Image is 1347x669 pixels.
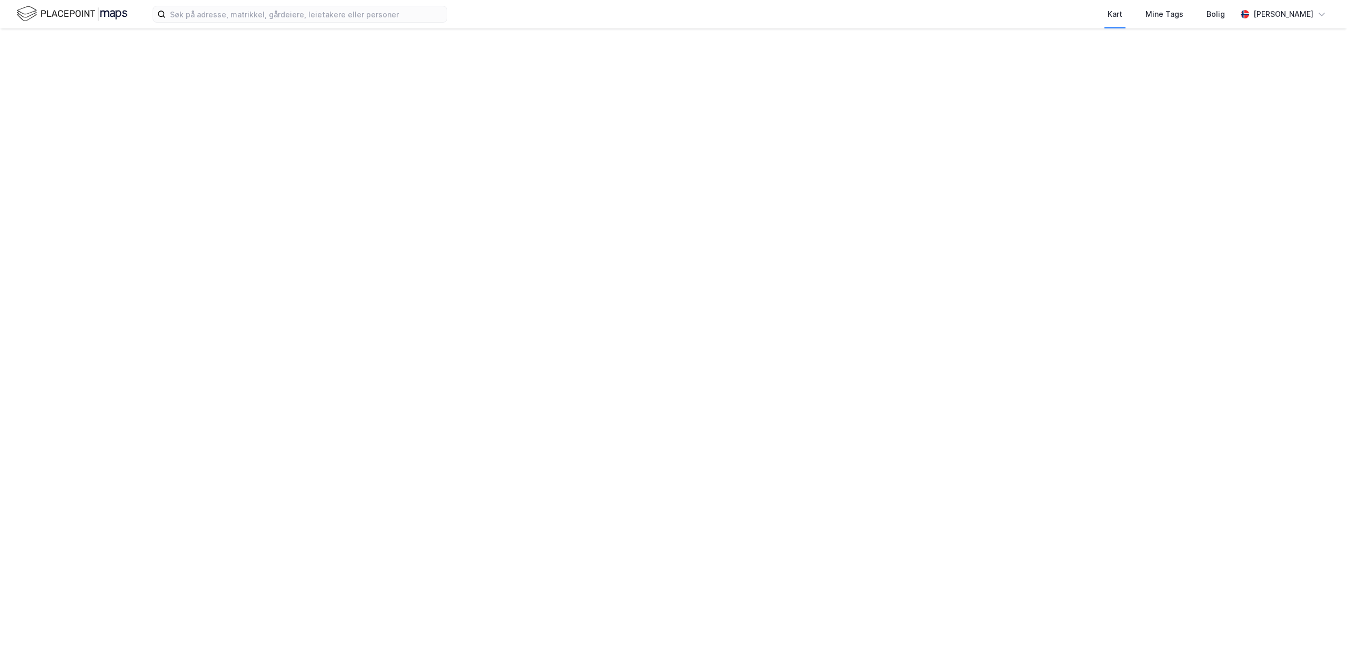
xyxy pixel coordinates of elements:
[1145,8,1183,21] div: Mine Tags
[166,6,447,22] input: Søk på adresse, matrikkel, gårdeiere, leietakere eller personer
[17,5,127,23] img: logo.f888ab2527a4732fd821a326f86c7f29.svg
[1253,8,1313,21] div: [PERSON_NAME]
[1207,8,1225,21] div: Bolig
[1108,8,1122,21] div: Kart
